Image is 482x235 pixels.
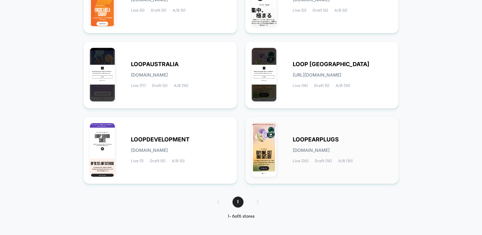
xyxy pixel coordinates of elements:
[131,73,168,77] span: [DOMAIN_NAME]
[90,48,115,101] img: LOOPAUSTRALIA
[173,8,185,13] span: A/B (0)
[252,123,277,177] img: LOOPEARPLUGS
[131,83,146,88] span: Live (17)
[293,8,306,13] span: Live (0)
[313,8,328,13] span: Draft (0)
[131,137,190,142] span: LOOPDEVELOPMENT
[315,159,332,163] span: Draft (18)
[293,83,308,88] span: Live (18)
[338,159,353,163] span: A/B (10)
[293,137,339,142] span: LOOPEARPLUGS
[336,83,350,88] span: A/B (10)
[211,214,272,219] div: 1 - 6 of 6 stores
[131,62,179,66] span: LOOPAUSTRALIA
[252,48,277,101] img: LOOP_UNITED_STATES
[152,83,168,88] span: Draft (0)
[232,197,244,208] span: 1
[293,148,330,152] span: [DOMAIN_NAME]
[334,8,347,13] span: A/B (0)
[90,123,115,177] img: LOOPDEVELOPMENT
[314,83,329,88] span: Draft (5)
[293,73,341,77] span: [URL][DOMAIN_NAME]
[293,62,369,66] span: LOOP [GEOGRAPHIC_DATA]
[172,159,185,163] span: A/B (0)
[131,159,144,163] span: Live (1)
[151,8,166,13] span: Draft (0)
[150,159,165,163] span: Draft (0)
[293,159,309,163] span: Live (20)
[131,8,144,13] span: Live (0)
[174,83,188,88] span: A/B (10)
[131,148,168,152] span: [DOMAIN_NAME]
